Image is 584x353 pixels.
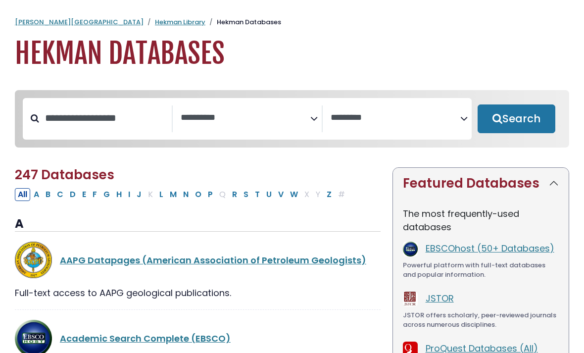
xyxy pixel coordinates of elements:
button: Filter Results U [263,188,275,201]
button: Filter Results B [43,188,53,201]
button: Filter Results S [241,188,251,201]
button: Filter Results O [192,188,204,201]
h3: A [15,217,381,232]
div: Alpha-list to filter by first letter of database name [15,188,349,200]
button: Filter Results R [229,188,240,201]
button: Filter Results Z [324,188,335,201]
input: Search database by title or keyword [39,110,172,126]
button: Filter Results E [79,188,89,201]
button: Filter Results L [156,188,166,201]
button: Filter Results J [134,188,145,201]
textarea: Search [181,113,310,123]
div: Powerful platform with full-text databases and popular information. [403,260,559,280]
p: The most frequently-used databases [403,207,559,234]
div: Full-text access to AAPG geological publications. [15,286,381,300]
button: Filter Results N [180,188,192,201]
button: Filter Results W [287,188,301,201]
button: Filter Results C [54,188,66,201]
a: [PERSON_NAME][GEOGRAPHIC_DATA] [15,17,144,27]
button: All [15,188,30,201]
button: Filter Results G [100,188,113,201]
button: Filter Results V [275,188,287,201]
button: Filter Results T [252,188,263,201]
a: Academic Search Complete (EBSCO) [60,332,231,345]
button: Filter Results M [167,188,180,201]
textarea: Search [331,113,460,123]
div: JSTOR offers scholarly, peer-reviewed journals across numerous disciplines. [403,310,559,330]
button: Filter Results A [31,188,42,201]
button: Filter Results D [67,188,79,201]
button: Submit for Search Results [478,104,555,133]
button: Filter Results I [125,188,133,201]
button: Featured Databases [393,168,569,199]
button: Filter Results P [205,188,216,201]
a: AAPG Datapages (American Association of Petroleum Geologists) [60,254,366,266]
button: Filter Results F [90,188,100,201]
nav: breadcrumb [15,17,569,27]
nav: Search filters [15,90,569,148]
a: Hekman Library [155,17,205,27]
a: JSTOR [426,292,454,304]
a: EBSCOhost (50+ Databases) [426,242,554,254]
button: Filter Results H [113,188,125,201]
h1: Hekman Databases [15,37,569,70]
span: 247 Databases [15,166,114,184]
li: Hekman Databases [205,17,281,27]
